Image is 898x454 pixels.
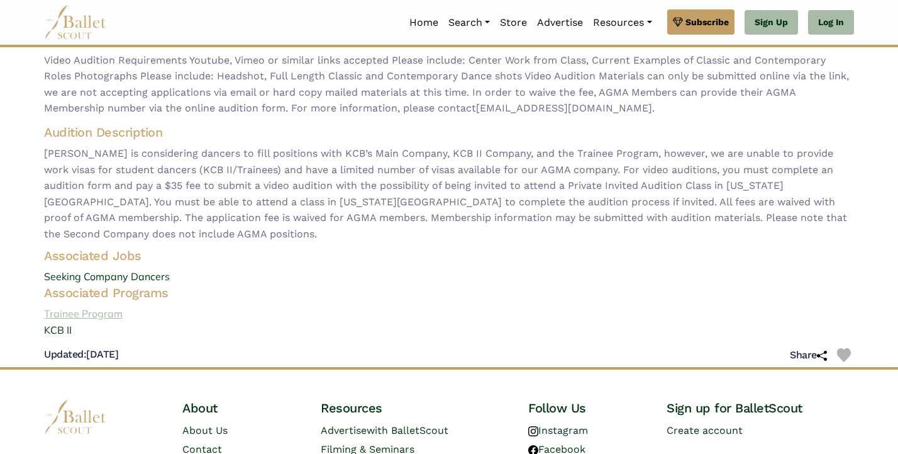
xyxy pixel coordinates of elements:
a: Sign Up [745,10,798,35]
h5: [DATE] [44,348,118,361]
a: Log In [808,10,854,35]
a: Store [495,9,532,36]
img: logo [44,400,107,434]
h4: Sign up for BalletScout [667,400,854,416]
img: gem.svg [673,15,683,29]
span: Subscribe [685,15,729,29]
a: Resources [588,9,657,36]
h4: Associated Jobs [34,247,864,264]
a: Create account [667,424,743,436]
a: Search [443,9,495,36]
h4: Associated Programs [34,285,864,301]
h5: Share [790,349,827,362]
span: Video Audition Requirements Youtube, Vimeo or similar links accepted Please include: Center Work ... [44,52,854,116]
h4: Follow Us [528,400,646,416]
a: Seeking Company Dancers [34,269,864,285]
a: Advertisewith BalletScout [321,424,448,436]
a: Home [404,9,443,36]
a: KCB II [34,322,864,339]
span: Updated: [44,348,86,360]
h4: Audition Description [44,124,854,140]
h4: Resources [321,400,508,416]
h4: About [182,400,301,416]
a: Trainee Program [34,306,864,322]
span: with BalletScout [367,424,448,436]
a: Subscribe [667,9,734,35]
a: Instagram [528,424,588,436]
a: About Us [182,424,228,436]
img: instagram logo [528,426,538,436]
span: [PERSON_NAME] is considering dancers to fill positions with KCB’s Main Company, KCB II Company, a... [44,145,854,242]
a: Advertise [532,9,588,36]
